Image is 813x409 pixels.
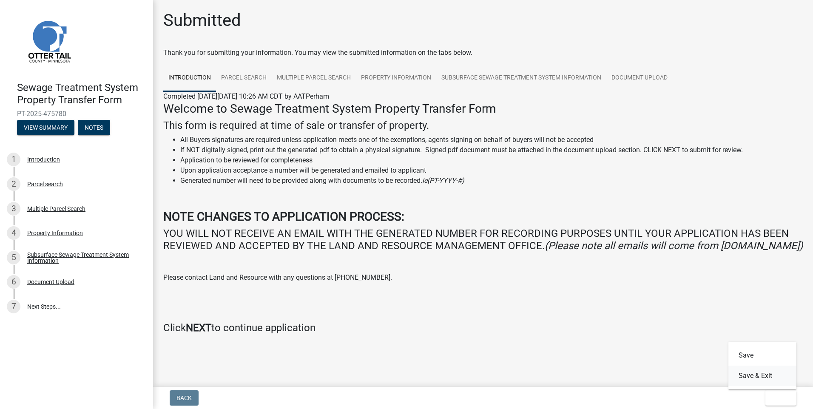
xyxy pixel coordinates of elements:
[27,206,85,212] div: Multiple Parcel Search
[163,210,404,224] strong: NOTE CHANGES TO APPLICATION PROCESS:
[7,202,20,216] div: 3
[728,366,796,386] button: Save & Exit
[7,226,20,240] div: 4
[422,176,464,185] i: ie(PT-YYYY-#)
[180,165,803,176] li: Upon application acceptance a number will be generated and emailed to applicant
[180,155,803,165] li: Application to be reviewed for completeness
[180,176,803,186] li: Generated number will need to be provided along with documents to be recorded.
[7,153,20,166] div: 1
[163,65,216,92] a: Introduction
[186,322,211,334] strong: NEXT
[7,251,20,264] div: 5
[163,119,803,132] h4: This form is required at time of sale or transfer of property.
[17,9,81,73] img: Otter Tail County, Minnesota
[728,342,796,389] div: Exit
[216,65,272,92] a: Parcel search
[7,275,20,289] div: 6
[163,92,329,100] span: Completed [DATE][DATE] 10:26 AM CDT by AATPerham
[78,120,110,135] button: Notes
[27,279,74,285] div: Document Upload
[17,110,136,118] span: PT-2025-475780
[180,145,803,155] li: If NOT digitally signed, print out the generated pdf to obtain a physical signature. Signed pdf d...
[176,395,192,401] span: Back
[27,181,63,187] div: Parcel search
[163,102,803,116] h3: Welcome to Sewage Treatment System Property Transfer Form
[163,10,241,31] h1: Submitted
[27,230,83,236] div: Property Information
[17,120,74,135] button: View Summary
[728,345,796,366] button: Save
[163,48,803,58] div: Thank you for submitting your information. You may view the submitted information on the tabs below.
[606,65,673,92] a: Document Upload
[17,125,74,131] wm-modal-confirm: Summary
[17,82,146,106] h4: Sewage Treatment System Property Transfer Form
[436,65,606,92] a: Subsurface Sewage Treatment System Information
[7,177,20,191] div: 2
[78,125,110,131] wm-modal-confirm: Notes
[356,65,436,92] a: Property Information
[170,390,199,406] button: Back
[765,390,796,406] button: Exit
[27,252,139,264] div: Subsurface Sewage Treatment System Information
[7,300,20,313] div: 7
[163,322,803,334] h4: Click to continue application
[163,227,803,252] h4: YOU WILL NOT RECEIVE AN EMAIL WITH THE GENERATED NUMBER FOR RECORDING PURPOSES UNTIL YOUR APPLICA...
[180,135,803,145] li: All Buyers signatures are required unless application meets one of the exemptions, agents signing...
[545,240,803,252] i: (Please note all emails will come from [DOMAIN_NAME])
[27,156,60,162] div: Introduction
[163,273,803,283] p: Please contact Land and Resource with any questions at [PHONE_NUMBER].
[272,65,356,92] a: Multiple Parcel Search
[772,395,785,401] span: Exit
